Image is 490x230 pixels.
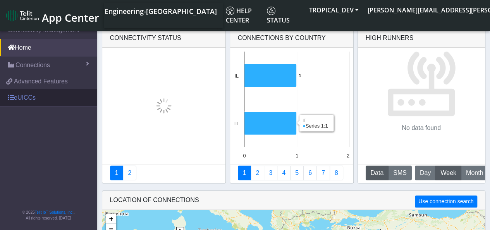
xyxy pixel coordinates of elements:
[316,166,330,180] a: Zero Session
[251,166,264,180] a: Carrier
[105,7,217,16] span: Engineering-[GEOGRAPHIC_DATA]
[110,166,218,180] nav: Summary paging
[238,166,251,180] a: Connections By Country
[35,210,74,214] a: Telit IoT Solutions, Inc.
[238,166,346,180] nav: Summary paging
[264,3,304,28] a: Status
[15,61,50,70] span: Connections
[304,3,363,17] button: TROPICAL_DEV
[102,29,225,48] div: Connectivity status
[264,166,277,180] a: Usage per Country
[110,166,124,180] a: Connectivity status
[267,7,290,24] span: Status
[234,73,239,79] text: IL
[299,121,301,126] text: 1
[415,166,436,180] button: Day
[243,153,246,159] text: 0
[226,7,234,15] img: knowledge.svg
[387,48,456,117] img: No data found
[366,33,414,43] div: High Runners
[415,195,477,208] button: Use connection search
[223,3,264,28] a: Help center
[295,153,298,159] text: 1
[366,166,389,180] button: Data
[435,166,461,180] button: Week
[123,166,136,180] a: Deployment status
[277,166,291,180] a: Connections By Carrier
[6,9,39,22] img: logo-telit-cinterion-gw-new.png
[299,73,301,78] text: 1
[330,166,343,180] a: Not Connected for 30 days
[267,7,275,15] img: status.svg
[346,153,349,159] text: 2
[226,7,252,24] span: Help center
[42,10,99,25] span: App Center
[466,168,483,178] span: Month
[290,166,304,180] a: Usage by Carrier
[440,168,456,178] span: Week
[14,77,68,86] span: Advanced Features
[106,214,116,224] a: Zoom in
[303,166,317,180] a: 14 Days Trend
[6,7,98,24] a: App Center
[102,191,485,210] div: LOCATION OF CONNECTIONS
[402,123,441,133] p: No data found
[104,3,217,19] a: Your current platform instance
[156,98,172,114] img: loading.gif
[461,166,488,180] button: Month
[420,168,431,178] span: Day
[234,121,239,126] text: IT
[230,29,353,48] div: Connections By Country
[388,166,412,180] button: SMS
